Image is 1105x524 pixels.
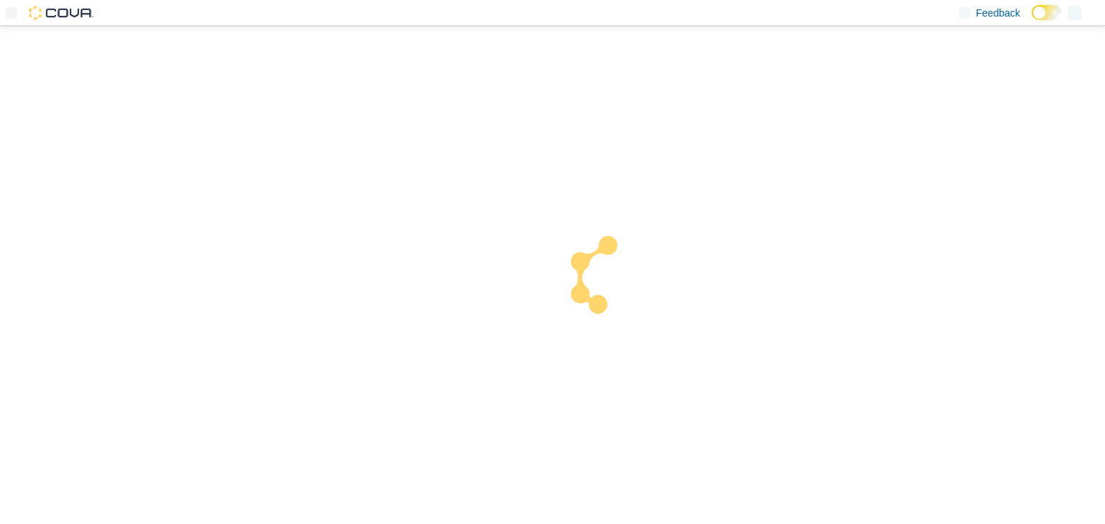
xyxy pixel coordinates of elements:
img: cova-loader [552,225,660,333]
span: Feedback [976,6,1020,20]
input: Dark Mode [1032,5,1062,20]
span: Dark Mode [1032,20,1032,21]
img: Cova [29,6,94,20]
